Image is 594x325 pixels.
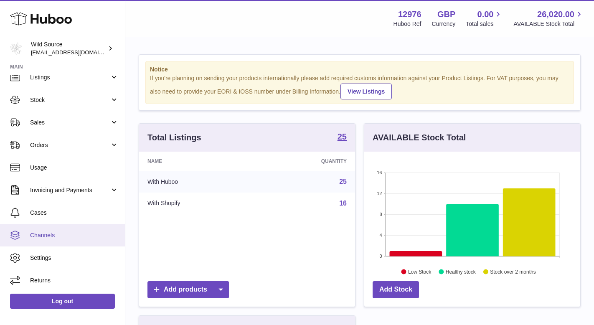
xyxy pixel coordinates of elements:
span: Returns [30,277,119,284]
a: 25 [338,132,347,142]
span: Stock [30,96,110,104]
a: Add products [147,281,229,298]
div: Huboo Ref [393,20,421,28]
a: 25 [339,178,347,185]
a: 16 [339,200,347,207]
div: Currency [432,20,456,28]
span: [EMAIL_ADDRESS][DOMAIN_NAME] [31,49,123,56]
img: internalAdmin-12976@internal.huboo.com [10,42,23,55]
a: View Listings [340,84,392,99]
h3: Total Listings [147,132,201,143]
span: Sales [30,119,110,127]
strong: 25 [338,132,347,141]
a: Add Stock [373,281,419,298]
text: 12 [377,191,382,196]
text: 16 [377,170,382,175]
td: With Huboo [139,171,256,193]
th: Name [139,152,256,171]
span: AVAILABLE Stock Total [513,20,584,28]
h3: AVAILABLE Stock Total [373,132,466,143]
span: 0.00 [477,9,494,20]
div: If you're planning on sending your products internationally please add required customs informati... [150,74,569,99]
span: Cases [30,209,119,217]
text: Low Stock [408,269,432,274]
span: Usage [30,164,119,172]
a: 0.00 Total sales [466,9,503,28]
td: With Shopify [139,193,256,214]
span: 26,020.00 [537,9,574,20]
strong: 12976 [398,9,421,20]
text: 8 [379,212,382,217]
span: Channels [30,231,119,239]
strong: GBP [437,9,455,20]
text: 4 [379,233,382,238]
span: Orders [30,141,110,149]
span: Listings [30,74,110,81]
text: Stock over 2 months [490,269,536,274]
a: Log out [10,294,115,309]
span: Settings [30,254,119,262]
a: 26,020.00 AVAILABLE Stock Total [513,9,584,28]
text: 0 [379,254,382,259]
span: Invoicing and Payments [30,186,110,194]
strong: Notice [150,66,569,74]
div: Wild Source [31,41,106,56]
th: Quantity [256,152,355,171]
text: Healthy stock [446,269,476,274]
span: Total sales [466,20,503,28]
